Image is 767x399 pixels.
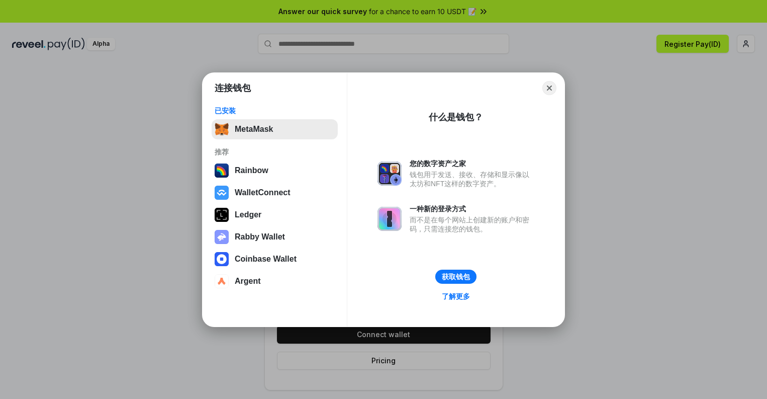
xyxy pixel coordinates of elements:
img: svg+xml,%3Csvg%20xmlns%3D%22http%3A%2F%2Fwww.w3.org%2F2000%2Fsvg%22%20width%3D%2228%22%20height%3... [215,208,229,222]
button: Argent [212,271,338,291]
img: svg+xml,%3Csvg%20width%3D%2228%22%20height%3D%2228%22%20viewBox%3D%220%200%2028%2028%22%20fill%3D... [215,252,229,266]
div: Coinbase Wallet [235,255,297,264]
div: Rabby Wallet [235,232,285,242]
div: Ledger [235,210,261,219]
div: Argent [235,277,261,286]
img: svg+xml,%3Csvg%20width%3D%2228%22%20height%3D%2228%22%20viewBox%3D%220%200%2028%2028%22%20fill%3D... [215,186,229,200]
h1: 连接钱包 [215,82,251,94]
button: Ledger [212,205,338,225]
button: Rainbow [212,161,338,181]
div: 推荐 [215,147,335,156]
img: svg+xml,%3Csvg%20xmlns%3D%22http%3A%2F%2Fwww.w3.org%2F2000%2Fsvg%22%20fill%3D%22none%22%20viewBox... [377,207,402,231]
button: Rabby Wallet [212,227,338,247]
button: Close [542,81,556,95]
div: 您的数字资产之家 [410,159,534,168]
img: svg+xml,%3Csvg%20xmlns%3D%22http%3A%2F%2Fwww.w3.org%2F2000%2Fsvg%22%20fill%3D%22none%22%20viewBox... [215,230,229,244]
div: 钱包用于发送、接收、存储和显示像以太坊和NFT这样的数字资产。 [410,170,534,188]
div: 已安装 [215,106,335,115]
div: WalletConnect [235,188,291,197]
img: svg+xml,%3Csvg%20width%3D%22120%22%20height%3D%22120%22%20viewBox%3D%220%200%20120%20120%22%20fil... [215,164,229,178]
button: Coinbase Wallet [212,249,338,269]
img: svg+xml,%3Csvg%20width%3D%2228%22%20height%3D%2228%22%20viewBox%3D%220%200%2028%2028%22%20fill%3D... [215,274,229,288]
div: Rainbow [235,166,268,175]
a: 了解更多 [436,290,476,303]
button: WalletConnect [212,183,338,203]
button: 获取钱包 [435,270,476,284]
img: svg+xml,%3Csvg%20xmlns%3D%22http%3A%2F%2Fwww.w3.org%2F2000%2Fsvg%22%20fill%3D%22none%22%20viewBox... [377,162,402,186]
img: svg+xml,%3Csvg%20fill%3D%22none%22%20height%3D%2233%22%20viewBox%3D%220%200%2035%2033%22%20width%... [215,122,229,136]
div: 一种新的登录方式 [410,204,534,213]
button: MetaMask [212,119,338,139]
div: 获取钱包 [442,272,470,281]
div: MetaMask [235,125,273,134]
div: 什么是钱包？ [429,111,483,123]
div: 而不是在每个网站上创建新的账户和密码，只需连接您的钱包。 [410,215,534,233]
div: 了解更多 [442,292,470,301]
